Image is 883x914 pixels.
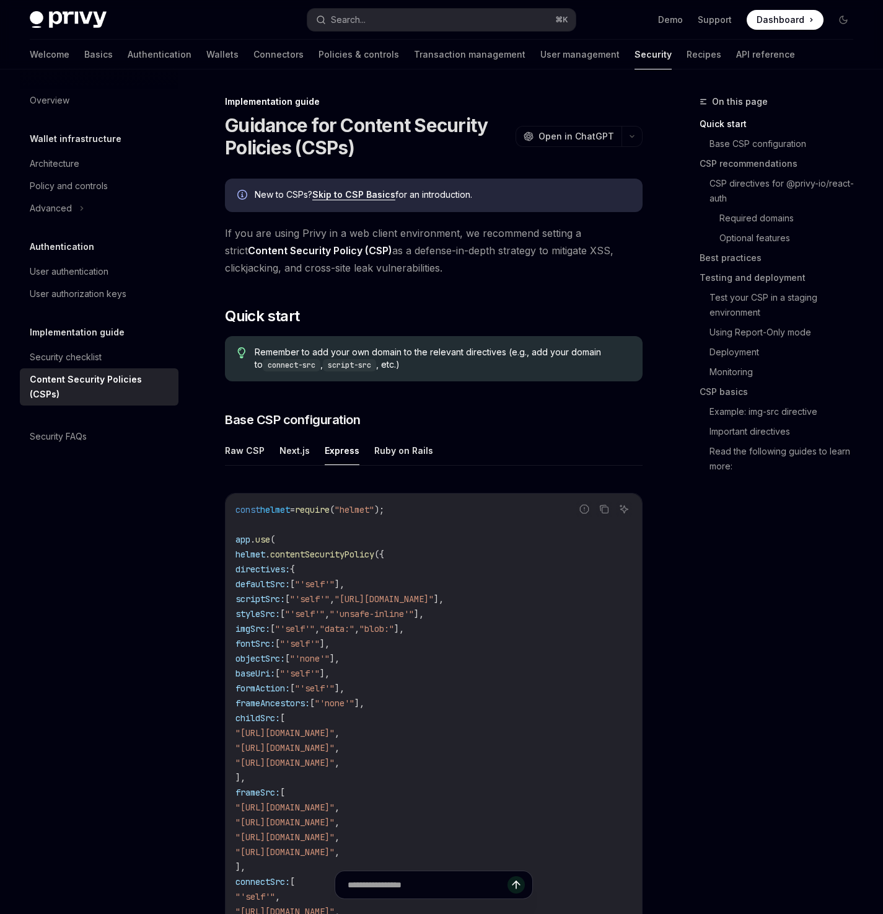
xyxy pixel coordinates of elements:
span: frameAncestors: [235,698,310,709]
span: "[URL][DOMAIN_NAME]" [235,846,335,858]
svg: Tip [237,347,246,358]
span: formAction: [235,683,290,694]
span: const [235,504,260,515]
span: ], [414,608,424,619]
a: CSP directives for @privy-io/react-auth [700,174,863,208]
span: , [335,846,340,858]
h1: Guidance for Content Security Policies (CSPs) [225,114,511,159]
a: Recipes [687,40,721,69]
span: "blob:" [359,623,394,634]
span: "'self'" [295,579,335,590]
span: [ [290,579,295,590]
a: Testing and deployment [700,268,863,288]
span: [ [275,638,280,649]
span: helmet [235,549,265,560]
span: { [290,564,295,575]
span: , [325,608,330,619]
span: ⌘ K [555,15,568,25]
span: ); [374,504,384,515]
div: User authentication [30,264,108,279]
a: Architecture [20,153,178,175]
span: , [335,757,340,768]
span: , [335,727,340,739]
div: Architecture [30,156,79,171]
span: ], [320,638,330,649]
div: Overview [30,93,69,108]
span: "[URL][DOMAIN_NAME]" [235,742,335,753]
span: helmet [260,504,290,515]
div: Security FAQs [30,429,87,444]
button: Report incorrect code [576,501,592,517]
span: Quick start [225,306,299,326]
span: ( [270,534,275,545]
span: ], [320,668,330,679]
a: Security checklist [20,346,178,368]
span: ], [354,698,364,709]
span: "'self'" [280,638,320,649]
a: User management [540,40,620,69]
span: contentSecurityPolicy [270,549,374,560]
span: "[URL][DOMAIN_NAME]" [235,727,335,739]
span: "[URL][DOMAIN_NAME]" [235,832,335,843]
a: Best practices [700,248,863,268]
span: ], [235,861,245,872]
span: directives: [235,564,290,575]
span: "'self'" [290,593,330,605]
img: dark logo [30,11,107,29]
a: Transaction management [414,40,525,69]
span: [ [280,712,285,724]
span: [ [310,698,315,709]
code: connect-src [263,359,320,371]
span: ], [335,579,345,590]
a: Test your CSP in a staging environment [700,288,863,322]
a: Deployment [700,342,863,362]
a: Quick start [700,114,863,134]
span: , [335,832,340,843]
span: objectSrc: [235,653,285,664]
span: "[URL][DOMAIN_NAME]" [235,757,335,768]
span: Base CSP configuration [225,411,360,428]
span: styleSrc: [235,608,280,619]
a: Content Security Policy (CSP) [248,244,392,257]
button: Raw CSP [225,436,265,465]
span: fontSrc: [235,638,275,649]
span: app [235,534,250,545]
span: . [265,549,270,560]
span: require [295,504,330,515]
a: Base CSP configuration [700,134,863,154]
button: Toggle dark mode [833,10,853,30]
span: "helmet" [335,504,374,515]
span: [ [285,653,290,664]
a: Dashboard [747,10,824,30]
span: defaultSrc: [235,579,290,590]
a: Connectors [253,40,304,69]
a: Support [698,14,732,26]
div: New to CSPs? for an introduction. [255,189,630,202]
a: Monitoring [700,362,863,382]
span: [ [290,683,295,694]
div: Advanced [30,201,72,216]
button: Next.js [279,436,310,465]
a: Required domains [700,208,863,228]
span: "'self'" [280,668,320,679]
span: "'unsafe-inline'" [330,608,414,619]
span: frameSrc: [235,787,280,798]
div: Security checklist [30,350,102,365]
span: "[URL][DOMAIN_NAME]" [235,802,335,813]
div: Content Security Policies (CSPs) [30,372,171,402]
a: Security [635,40,672,69]
a: User authentication [20,260,178,283]
a: CSP basics [700,382,863,402]
span: , [335,817,340,828]
a: Authentication [128,40,191,69]
span: ], [394,623,404,634]
span: scriptSrc: [235,593,285,605]
a: Optional features [700,228,863,248]
h5: Authentication [30,239,94,254]
a: Wallets [206,40,239,69]
span: , [354,623,359,634]
span: "'none'" [290,653,330,664]
a: Skip to CSP Basics [312,189,395,200]
span: , [315,623,320,634]
button: Copy the contents from the code block [596,501,612,517]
